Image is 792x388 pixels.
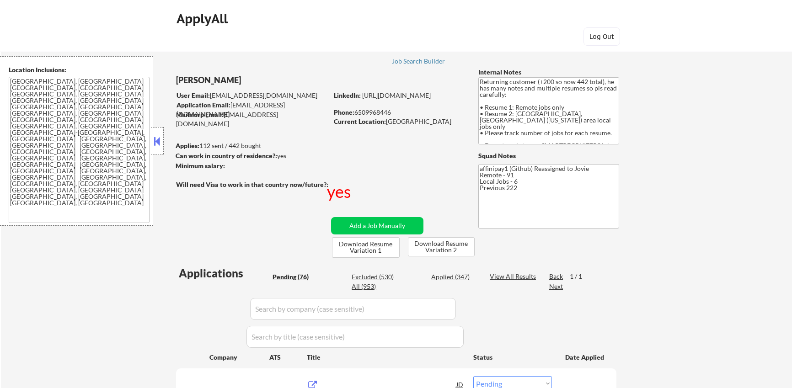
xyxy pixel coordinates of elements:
[392,58,445,64] div: Job Search Builder
[177,91,210,99] strong: User Email:
[176,151,325,160] div: yes
[549,272,564,281] div: Back
[334,108,463,117] div: 6509968446
[176,110,328,128] div: [EMAIL_ADDRESS][DOMAIN_NAME]
[583,27,620,46] button: Log Out
[473,349,552,365] div: Status
[478,68,619,77] div: Internal Notes
[334,117,463,126] div: [GEOGRAPHIC_DATA]
[431,272,477,282] div: Applied (347)
[352,282,397,291] div: All (953)
[565,353,605,362] div: Date Applied
[246,326,464,348] input: Search by title (case sensitive)
[269,353,307,362] div: ATS
[9,65,150,74] div: Location Inclusions:
[176,141,328,150] div: 112 sent / 442 bought
[332,237,400,258] button: Download Resume Variation 1
[177,101,230,109] strong: Application Email:
[331,217,423,234] button: Add a Job Manually
[273,272,318,282] div: Pending (76)
[478,151,619,160] div: Squad Notes
[176,162,225,170] strong: Minimum salary:
[392,58,445,67] a: Job Search Builder
[176,74,364,86] div: [PERSON_NAME]
[490,272,539,281] div: View All Results
[408,237,475,256] button: Download Resume Variation 2
[352,272,397,282] div: Excluded (530)
[570,272,591,281] div: 1 / 1
[176,142,199,149] strong: Applies:
[334,108,354,116] strong: Phone:
[327,180,353,203] div: yes
[334,117,386,125] strong: Current Location:
[549,282,564,291] div: Next
[177,101,328,118] div: [EMAIL_ADDRESS][DOMAIN_NAME]
[176,111,224,118] strong: Mailslurp Email:
[177,11,230,27] div: ApplyAll
[176,152,277,159] strong: Can work in country of residence?:
[362,91,431,99] a: [URL][DOMAIN_NAME]
[176,181,328,188] strong: Will need Visa to work in that country now/future?:
[307,353,465,362] div: Title
[177,91,328,100] div: [EMAIL_ADDRESS][DOMAIN_NAME]
[334,91,361,99] strong: LinkedIn:
[209,353,269,362] div: Company
[250,298,456,320] input: Search by company (case sensitive)
[179,268,269,279] div: Applications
